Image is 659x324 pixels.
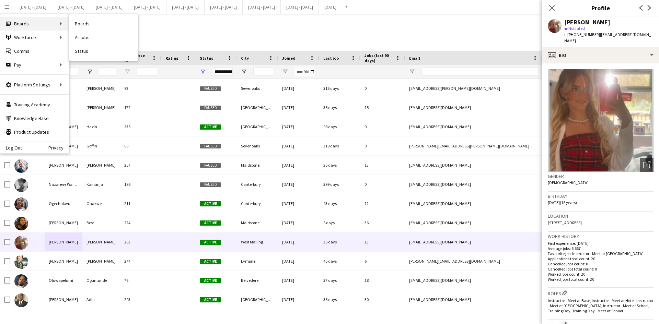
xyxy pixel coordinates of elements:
[278,156,319,175] div: [DATE]
[360,232,405,251] div: 13
[45,213,82,232] div: [PERSON_NAME]
[360,290,405,309] div: 30
[548,266,654,272] p: Cancelled jobs total count: 0
[319,117,360,136] div: 98 days
[0,111,69,125] a: Knowledge Base
[200,220,221,226] span: Active
[120,98,161,117] div: 172
[360,175,405,194] div: 0
[278,175,319,194] div: [DATE]
[45,175,82,194] div: Nazarene Wairimu
[120,79,161,98] div: 92
[548,233,654,239] h3: Work history
[200,163,221,168] span: Paused
[200,240,221,245] span: Active
[237,175,278,194] div: Canterbury
[200,56,213,61] span: Status
[360,98,405,117] div: 15
[360,156,405,175] div: 13
[82,117,120,136] div: Hazin
[278,79,319,98] div: [DATE]
[360,117,405,136] div: 0
[405,156,542,175] div: [EMAIL_ADDRESS][DOMAIN_NAME]
[69,17,138,31] a: Boards
[45,194,82,213] div: Ogechukwu
[0,98,69,111] a: Training Academy
[45,271,82,290] div: Oluwapelumi
[128,0,166,14] button: [DATE] - [DATE]
[360,271,405,290] div: 18
[200,201,221,206] span: Active
[237,290,278,309] div: [GEOGRAPHIC_DATA]
[61,68,78,76] input: First Name Filter Input
[294,68,315,76] input: Joined Filter Input
[640,158,654,172] div: Open photos pop-in
[237,213,278,232] div: Maidstone
[278,271,319,290] div: [DATE]
[548,256,654,261] p: Applications total count: 20
[82,98,120,117] div: [PERSON_NAME]
[14,274,28,288] img: Oluwapelumi Oguntunde
[323,56,339,61] span: Last job
[0,44,69,58] a: Comms
[137,68,157,76] input: Workforce ID Filter Input
[200,124,221,130] span: Active
[82,232,120,251] div: [PERSON_NAME]
[200,69,206,75] button: Open Filter Menu
[45,156,82,175] div: [PERSON_NAME]
[200,144,221,149] span: Paused
[200,182,221,187] span: Paused
[237,194,278,213] div: Canterbury
[14,0,52,14] button: [DATE] - [DATE]
[360,136,405,155] div: 0
[0,17,69,31] div: Boards
[86,69,93,75] button: Open Filter Menu
[548,173,654,179] h3: Gender
[82,136,120,155] div: Goffin
[405,290,542,309] div: [EMAIL_ADDRESS][DOMAIN_NAME]
[405,271,542,290] div: [EMAIL_ADDRESS][DOMAIN_NAME]
[542,47,659,63] div: Bio
[124,69,130,75] button: Open Filter Menu
[48,145,69,151] a: Privacy
[278,290,319,309] div: [DATE]
[237,98,278,117] div: [GEOGRAPHIC_DATA]
[82,290,120,309] div: Adio
[120,117,161,136] div: 236
[14,236,28,250] img: Olivia Etherington
[82,213,120,232] div: Best
[166,0,205,14] button: [DATE] - [DATE]
[14,255,28,269] img: Olivia Roe
[14,159,28,173] img: Nathan Hinckley
[237,252,278,271] div: Lympne
[548,180,589,185] span: [DEMOGRAPHIC_DATA]
[200,259,221,264] span: Active
[548,193,654,199] h3: Birthday
[200,297,221,302] span: Active
[14,197,28,211] img: Ogechukwu Ohakwe
[120,271,161,290] div: 76
[14,178,28,192] img: Nazarene Wairimu Kairianja
[45,252,82,271] div: [PERSON_NAME]
[205,0,243,14] button: [DATE] - [DATE]
[120,156,161,175] div: 257
[548,298,654,313] span: Instructor - Meet at Base, Instructor - Meet at Hotel, Instructor - Meet at [GEOGRAPHIC_DATA], In...
[241,56,249,61] span: City
[45,232,82,251] div: [PERSON_NAME]
[405,98,542,117] div: [EMAIL_ADDRESS][DOMAIN_NAME]
[253,68,274,76] input: City Filter Input
[548,251,654,256] p: Favourite job: Instructor - Meet at [GEOGRAPHIC_DATA]
[278,136,319,155] div: [DATE]
[120,136,161,155] div: 60
[548,220,582,225] span: [STREET_ADDRESS]
[243,0,281,14] button: [DATE] - [DATE]
[421,68,538,76] input: Email Filter Input
[319,232,360,251] div: 35 days
[281,0,319,14] button: [DATE] - [DATE]
[319,156,360,175] div: 35 days
[278,194,319,213] div: [DATE]
[69,31,138,44] a: All jobs
[82,79,120,98] div: [PERSON_NAME]
[319,271,360,290] div: 37 days
[319,194,360,213] div: 43 days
